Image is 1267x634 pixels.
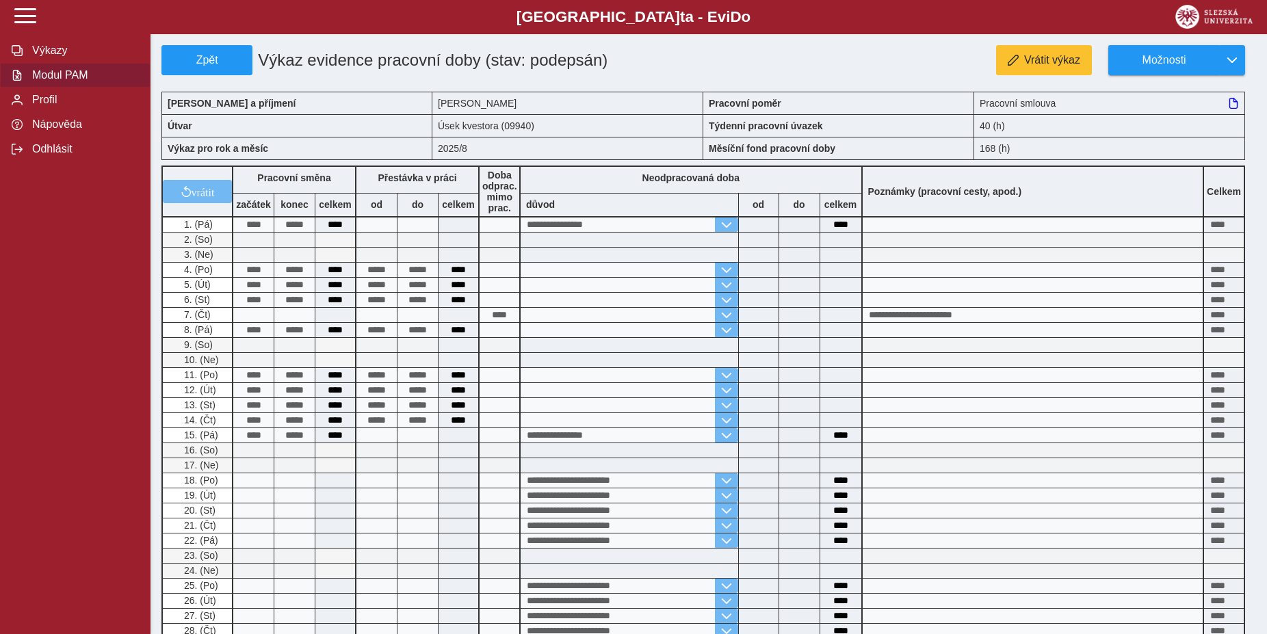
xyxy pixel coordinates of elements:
[432,137,703,160] div: 2025/8
[709,98,781,109] b: Pracovní poměr
[356,199,397,210] b: od
[181,249,213,260] span: 3. (Ne)
[397,199,438,210] b: do
[163,180,232,203] button: vrátit
[482,170,517,213] b: Doba odprac. mimo prac.
[439,199,478,210] b: celkem
[181,234,213,245] span: 2. (So)
[779,199,820,210] b: do
[820,199,861,210] b: celkem
[192,186,215,197] span: vrátit
[181,324,213,335] span: 8. (Pá)
[181,430,218,440] span: 15. (Pá)
[233,199,274,210] b: začátek
[28,69,139,81] span: Modul PAM
[181,369,218,380] span: 11. (Po)
[730,8,741,25] span: D
[1120,54,1208,66] span: Možnosti
[181,294,210,305] span: 6. (St)
[181,550,218,561] span: 23. (So)
[709,143,835,154] b: Měsíční fond pracovní doby
[642,172,740,183] b: Neodpracovaná doba
[181,520,216,531] span: 21. (Čt)
[28,143,139,155] span: Odhlásit
[432,92,703,114] div: [PERSON_NAME]
[181,610,215,621] span: 27. (St)
[181,580,218,591] span: 25. (Po)
[181,309,211,320] span: 7. (Čt)
[181,339,213,350] span: 9. (So)
[168,54,246,66] span: Zpět
[161,45,252,75] button: Zpět
[181,399,215,410] span: 13. (St)
[168,143,268,154] b: Výkaz pro rok a měsíc
[28,94,139,106] span: Profil
[739,199,779,210] b: od
[181,490,216,501] span: 19. (Út)
[274,199,315,210] b: konec
[1024,54,1080,66] span: Vrátit výkaz
[1108,45,1219,75] button: Možnosti
[996,45,1092,75] button: Vrátit výkaz
[28,118,139,131] span: Nápověda
[181,535,218,546] span: 22. (Pá)
[1175,5,1253,29] img: logo_web_su.png
[432,114,703,137] div: Úsek kvestora (09940)
[181,475,218,486] span: 18. (Po)
[181,565,219,576] span: 24. (Ne)
[315,199,355,210] b: celkem
[257,172,330,183] b: Pracovní směna
[181,264,213,275] span: 4. (Po)
[680,8,685,25] span: t
[181,219,213,230] span: 1. (Pá)
[863,186,1028,197] b: Poznámky (pracovní cesty, apod.)
[974,137,1245,160] div: 168 (h)
[181,354,219,365] span: 10. (Ne)
[181,445,218,455] span: 16. (So)
[181,384,216,395] span: 12. (Út)
[168,120,192,131] b: Útvar
[28,44,139,57] span: Výkazy
[742,8,751,25] span: o
[1207,186,1241,197] b: Celkem
[181,414,216,425] span: 14. (Čt)
[181,595,216,606] span: 26. (Út)
[41,8,1226,26] b: [GEOGRAPHIC_DATA] a - Evi
[378,172,456,183] b: Přestávka v práci
[181,505,215,516] span: 20. (St)
[168,98,296,109] b: [PERSON_NAME] a příjmení
[974,114,1245,137] div: 40 (h)
[252,45,617,75] h1: Výkaz evidence pracovní doby (stav: podepsán)
[526,199,555,210] b: důvod
[181,460,219,471] span: 17. (Ne)
[181,279,211,290] span: 5. (Út)
[709,120,823,131] b: Týdenní pracovní úvazek
[974,92,1245,114] div: Pracovní smlouva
